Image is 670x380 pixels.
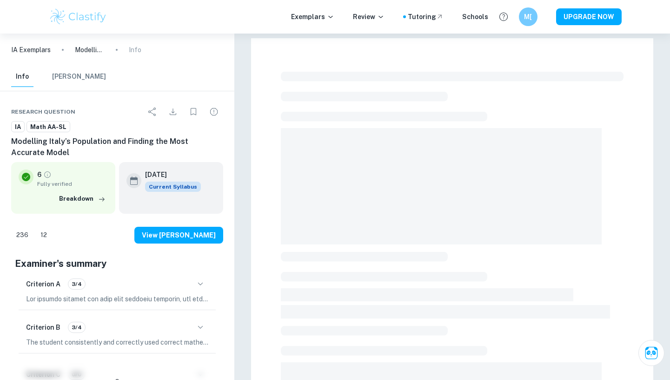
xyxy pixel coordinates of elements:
[57,192,108,206] button: Breakdown
[519,7,537,26] button: M[
[35,231,52,240] span: 12
[496,9,511,25] button: Help and Feedback
[26,294,208,304] p: Lor ipsumdo sitamet con adip elit seddoeiu temporin, utl etdolo ma aliquaen admi ve qui nostrude....
[11,136,223,158] h6: Modelling Italy’s Population and Finding the Most Accurate Model
[35,228,52,243] div: Dislike
[68,280,85,288] span: 3/4
[353,12,385,22] p: Review
[462,12,488,22] a: Schools
[37,180,108,188] span: Fully verified
[52,67,106,87] button: [PERSON_NAME]
[11,121,25,133] a: IA
[11,45,51,55] a: IA Exemplars
[75,45,105,55] p: Modelling Italy’s Population and Finding the Most Accurate Model
[143,102,162,121] div: Share
[37,170,41,180] p: 6
[145,170,193,180] h6: [DATE]
[291,12,334,22] p: Exemplars
[164,102,182,121] div: Download
[43,170,52,179] a: Grade fully verified
[129,45,141,55] p: Info
[205,102,223,121] div: Report issue
[26,337,208,347] p: The student consistently and correctly used correct mathematical notation, symbols, and terminolo...
[11,228,33,243] div: Like
[11,231,33,240] span: 236
[11,108,75,116] span: Research question
[134,227,223,244] button: View [PERSON_NAME]
[184,102,203,121] div: Bookmark
[638,340,664,366] button: Ask Clai
[27,121,70,133] a: Math AA-SL
[523,12,533,22] h6: M[
[408,12,444,22] a: Tutoring
[15,257,219,271] h5: Examiner's summary
[556,8,622,25] button: UPGRADE NOW
[49,7,108,26] img: Clastify logo
[26,322,60,332] h6: Criterion B
[145,182,201,192] div: This exemplar is based on the current syllabus. Feel free to refer to it for inspiration/ideas wh...
[12,122,24,132] span: IA
[27,122,70,132] span: Math AA-SL
[26,279,60,289] h6: Criterion A
[68,323,85,332] span: 3/4
[11,67,33,87] button: Info
[145,182,201,192] span: Current Syllabus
